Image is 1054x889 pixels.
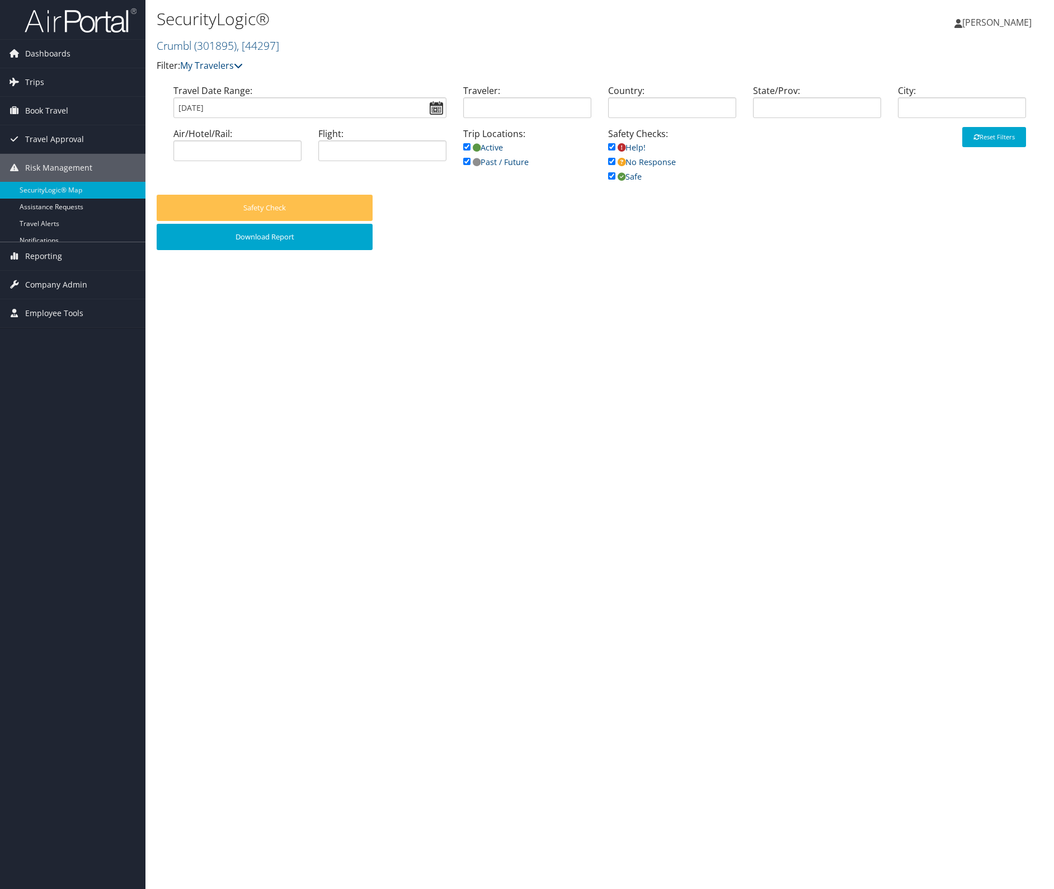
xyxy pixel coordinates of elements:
[962,16,1032,29] span: [PERSON_NAME]
[463,157,529,167] a: Past / Future
[165,127,310,170] div: Air/Hotel/Rail:
[165,84,455,127] div: Travel Date Range:
[455,127,600,180] div: Trip Locations:
[157,38,279,53] a: Crumbl
[608,142,646,153] a: Help!
[25,299,83,327] span: Employee Tools
[157,7,747,31] h1: SecurityLogic®
[157,195,373,221] button: Safety Check
[194,38,237,53] span: ( 301895 )
[455,84,600,127] div: Traveler:
[890,84,1034,127] div: City:
[25,154,92,182] span: Risk Management
[25,40,70,68] span: Dashboards
[25,125,84,153] span: Travel Approval
[157,59,747,73] p: Filter:
[600,84,745,127] div: Country:
[25,7,137,34] img: airportal-logo.png
[745,84,890,127] div: State/Prov:
[25,68,44,96] span: Trips
[954,6,1043,39] a: [PERSON_NAME]
[25,97,68,125] span: Book Travel
[608,171,642,182] a: Safe
[237,38,279,53] span: , [ 44297 ]
[180,59,243,72] a: My Travelers
[463,142,503,153] a: Active
[310,127,455,170] div: Flight:
[600,127,745,195] div: Safety Checks:
[157,224,373,250] button: Download Report
[608,157,676,167] a: No Response
[25,242,62,270] span: Reporting
[25,271,87,299] span: Company Admin
[962,127,1026,147] button: Reset Filters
